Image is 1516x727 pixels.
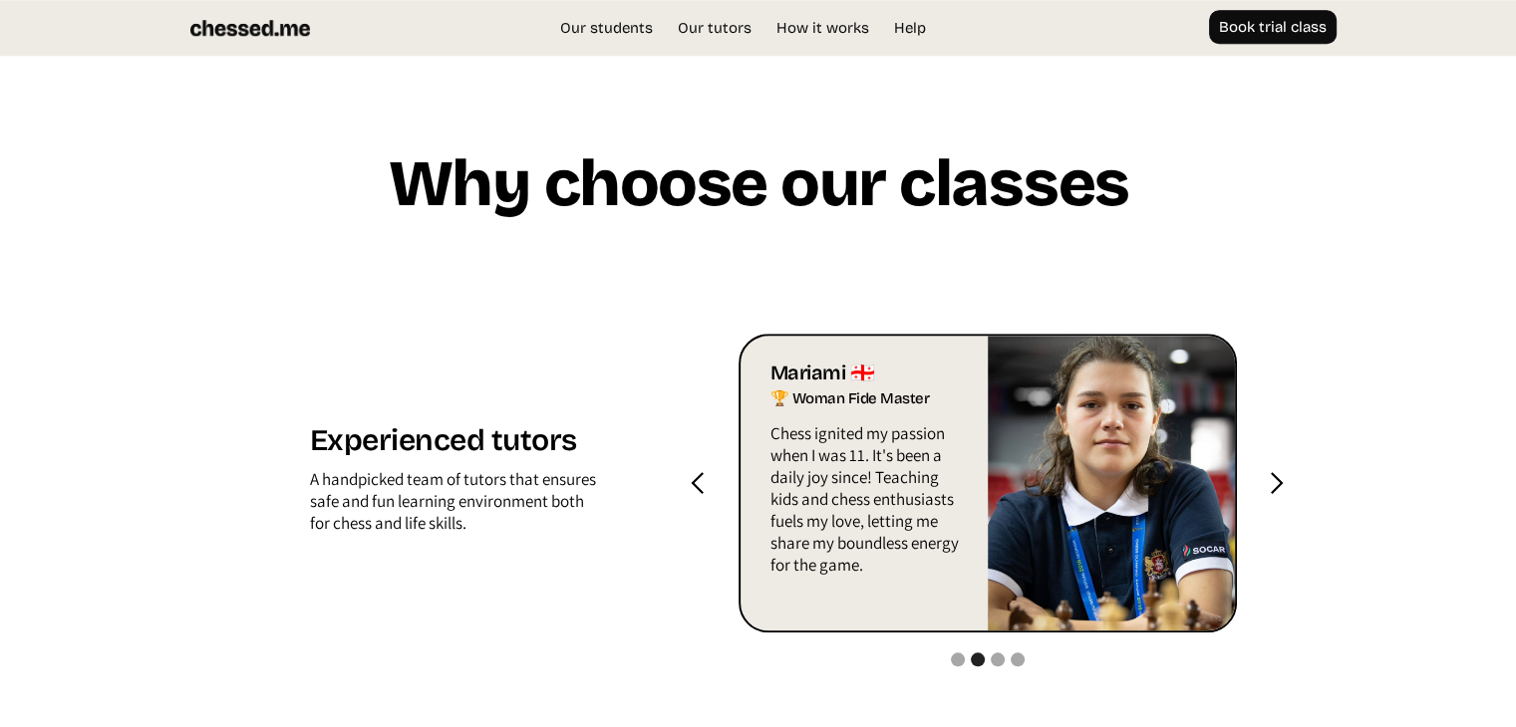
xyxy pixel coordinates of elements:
[668,18,761,38] a: Our tutors
[884,18,936,38] a: Help
[1237,334,1317,632] div: next slide
[310,468,597,544] div: A handpicked team of tutors that ensures safe and fun learning environment both for chess and lif...
[310,422,597,468] h1: Experienced tutors
[1209,10,1337,44] a: Book trial class
[971,652,985,666] div: Show slide 2 of 4
[770,386,963,412] div: 🏆 Woman Fide Master
[659,334,739,632] div: previous slide
[739,334,1237,632] div: carousel
[991,652,1005,666] div: Show slide 3 of 4
[770,361,963,386] div: Mariami 🇬🇪
[388,149,1129,234] h1: Why choose our classes
[550,18,663,38] a: Our students
[1011,652,1025,666] div: Show slide 4 of 4
[766,18,879,38] a: How it works
[951,652,965,666] div: Show slide 1 of 4
[739,334,1237,632] div: 2 of 4
[770,422,963,586] p: Chess ignited my passion when I was 11. It's been a daily joy since! Teaching kids and chess enth...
